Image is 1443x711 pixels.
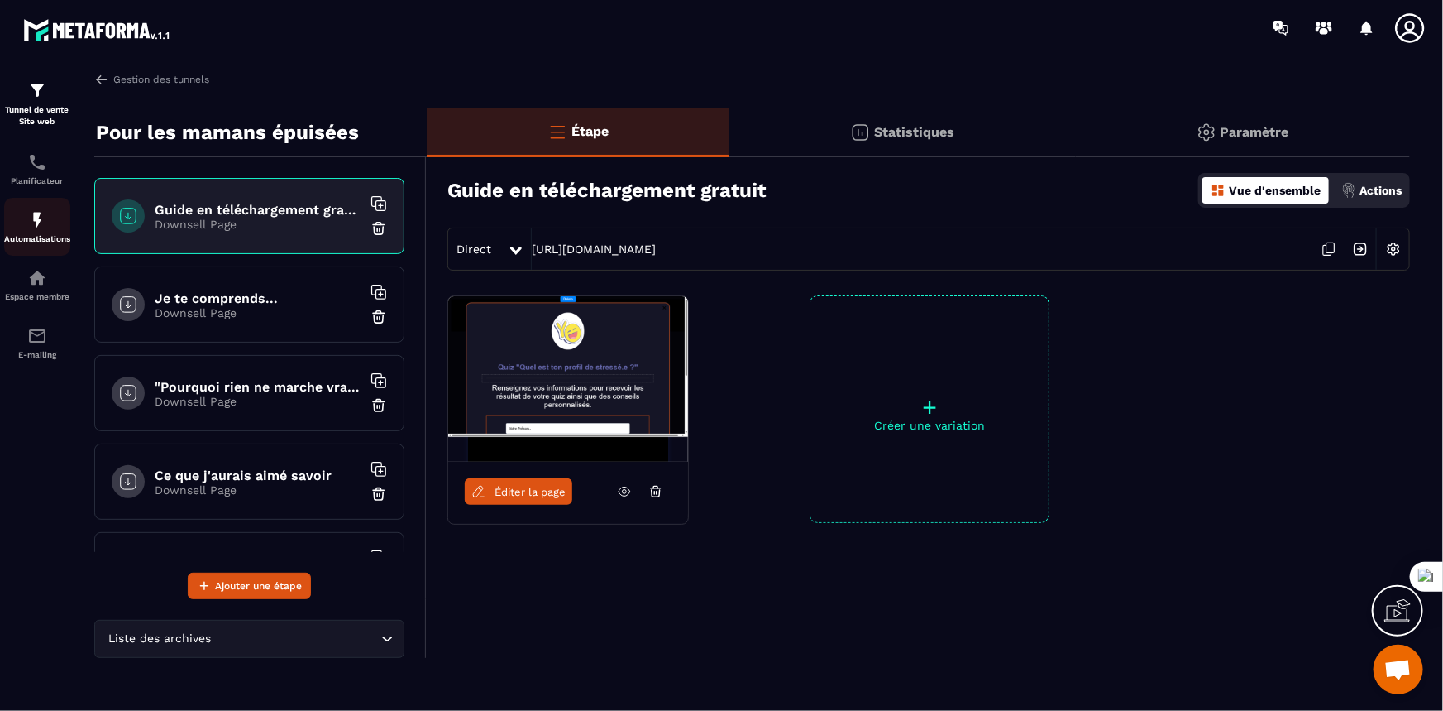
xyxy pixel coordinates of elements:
[1359,184,1402,197] p: Actions
[370,397,387,414] img: trash
[1211,183,1226,198] img: dashboard-orange.40269519.svg
[1221,124,1289,140] p: Paramètre
[27,268,47,288] img: automations
[571,123,609,139] p: Étape
[155,202,361,218] h6: Guide en téléchargement gratuit
[155,395,361,408] p: Downsell Page
[456,243,491,256] span: Direct
[155,379,361,395] h6: "Pourquoi rien ne marche vraiment"
[447,179,766,202] h3: Guide en téléchargement gratuit
[27,80,47,100] img: formation
[495,486,566,498] span: Éditer la page
[4,176,70,185] p: Planificateur
[155,306,361,319] p: Downsell Page
[1229,184,1321,197] p: Vue d'ensemble
[94,72,209,87] a: Gestion des tunnels
[155,218,361,231] p: Downsell Page
[155,291,361,306] h6: Je te comprends...
[1378,233,1409,265] img: setting-w.858f3a88.svg
[4,104,70,127] p: Tunnel de vente Site web
[4,350,70,359] p: E-mailing
[1345,233,1376,265] img: arrow-next.bcc2205e.svg
[4,314,70,372] a: emailemailE-mailing
[215,578,302,594] span: Ajouter une étape
[155,483,361,497] p: Downsell Page
[27,326,47,346] img: email
[27,152,47,172] img: scheduler
[4,234,70,243] p: Automatisations
[155,468,361,483] h6: Ce que j'aurais aimé savoir
[874,124,954,140] p: Statistiques
[370,309,387,325] img: trash
[810,419,1049,432] p: Créer une variation
[1197,123,1216,142] img: setting-gr.5f69749f.svg
[23,15,172,45] img: logo
[188,573,311,599] button: Ajouter une étape
[94,620,404,658] div: Search for option
[547,122,567,142] img: bars-o.4a397970.svg
[94,72,109,87] img: arrow
[810,396,1049,419] p: +
[4,198,70,256] a: automationsautomationsAutomatisations
[96,116,359,149] p: Pour les mamans épuisées
[448,296,688,462] img: image
[4,292,70,301] p: Espace membre
[4,140,70,198] a: schedulerschedulerPlanificateur
[215,630,377,648] input: Search for option
[4,68,70,140] a: formationformationTunnel de vente Site web
[4,256,70,314] a: automationsautomationsEspace membre
[1374,645,1423,694] a: Ouvrir le chat
[370,220,387,237] img: trash
[532,243,656,256] a: [URL][DOMAIN_NAME]
[27,210,47,230] img: automations
[465,478,572,505] a: Éditer la page
[370,486,387,502] img: trash
[105,630,215,648] span: Liste des archives
[1341,183,1356,198] img: actions.d6e523a2.png
[850,123,870,142] img: stats.20deebd0.svg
